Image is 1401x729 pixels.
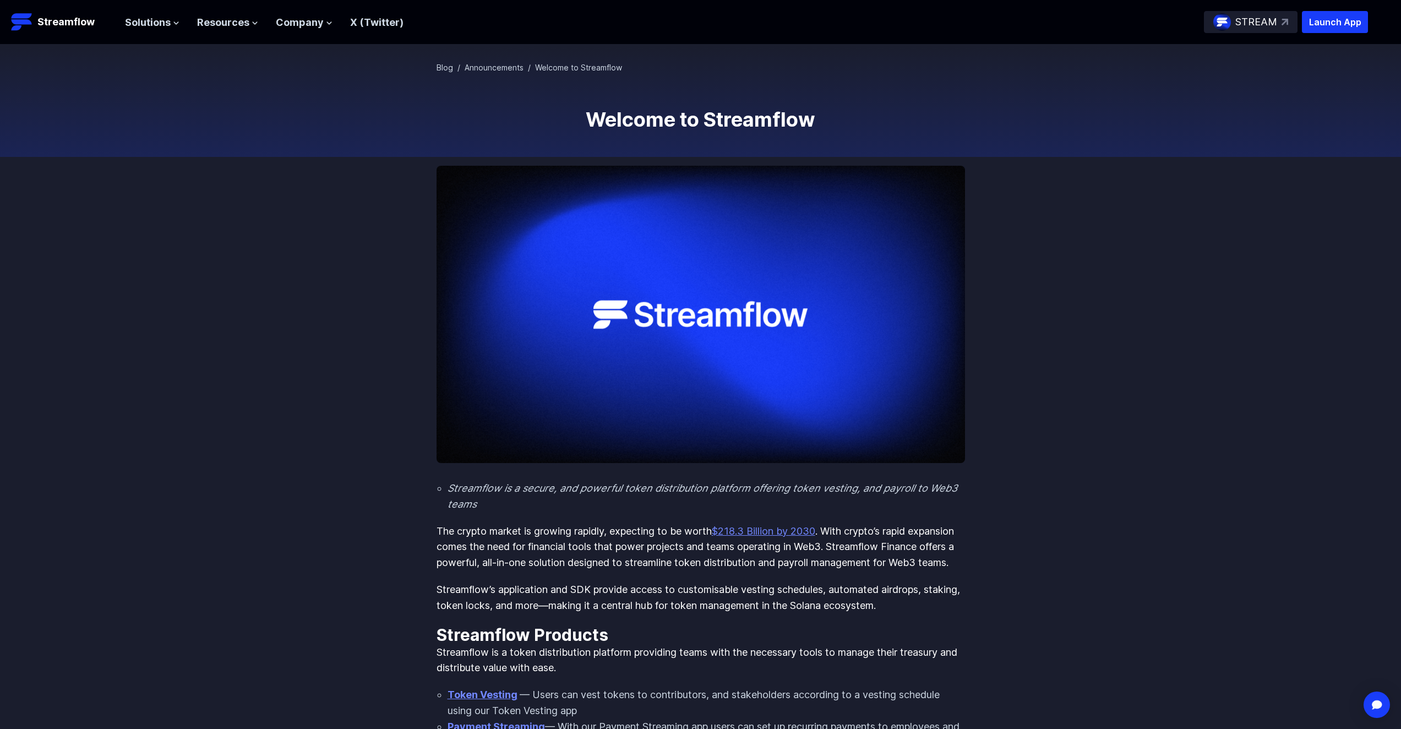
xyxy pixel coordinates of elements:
span: Solutions [125,15,171,31]
a: STREAM [1204,11,1298,33]
a: Blog [437,63,453,72]
img: top-right-arrow.svg [1282,19,1288,25]
span: Company [276,15,324,31]
span: Resources [197,15,249,31]
span: / [528,63,531,72]
strong: Streamflow Products [437,625,608,645]
button: Resources [197,15,258,31]
p: Streamflow [37,14,95,30]
div: Open Intercom Messenger [1364,692,1390,718]
img: streamflow-logo-circle.png [1213,13,1231,31]
a: Token Vesting [448,689,517,700]
img: Streamflow Logo [11,11,33,33]
a: Announcements [465,63,524,72]
button: Launch App [1302,11,1368,33]
p: Streamflow’s application and SDK provide access to customisable vesting schedules, automated aird... [437,582,965,614]
img: Welcome to Streamflow [437,166,965,463]
a: $218.3 Billion by 2030 [712,525,815,537]
p: The crypto market is growing rapidly, expecting to be worth . With crypto’s rapid expansion comes... [437,524,965,571]
button: Company [276,15,332,31]
p: STREAM [1235,14,1277,30]
p: Streamflow is a token distribution platform providing teams with the necessary tools to manage th... [437,645,965,677]
li: — Users can vest tokens to contributors, and stakeholders according to a vesting schedule using o... [448,687,965,719]
a: Streamflow [11,11,114,33]
em: Streamflow is a secure, and powerful token distribution platform offering token vesting, and payr... [448,482,957,510]
span: / [457,63,460,72]
span: Welcome to Streamflow [535,63,622,72]
a: X (Twitter) [350,17,404,28]
h1: Welcome to Streamflow [437,108,965,130]
button: Solutions [125,15,179,31]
